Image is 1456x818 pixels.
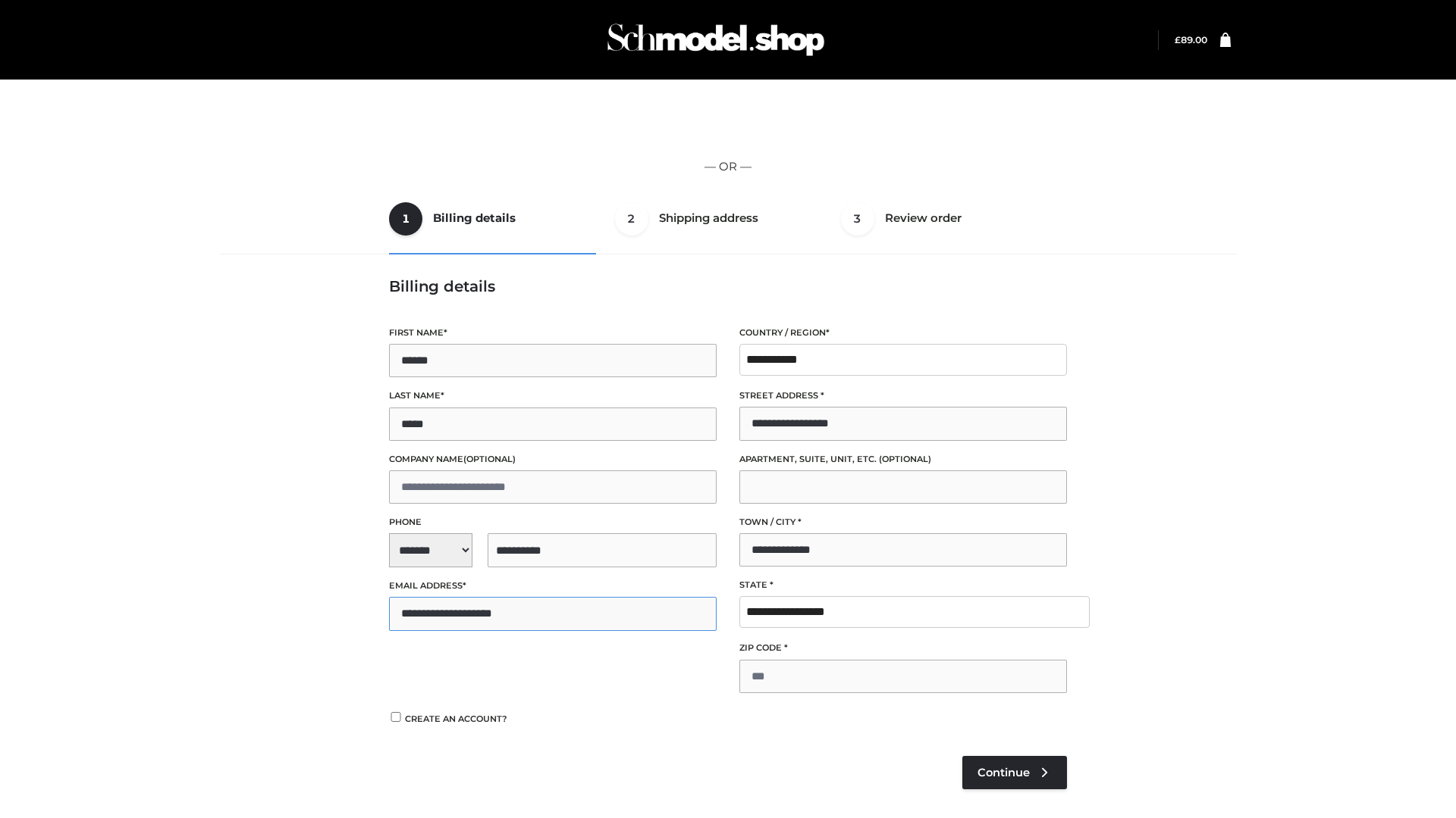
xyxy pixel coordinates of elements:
img: Schmodel Admin 964 [602,10,830,70]
bdi: 89.00 [1175,34,1207,45]
label: ZIP Code [739,641,1067,655]
label: Last name [389,389,717,403]
label: Phone [389,515,717,529]
span: (optional) [879,454,931,464]
label: Apartment, suite, unit, etc. [739,452,1067,467]
label: Country / Region [739,326,1067,340]
h3: Billing details [389,277,1067,295]
span: £ [1175,34,1181,45]
span: Create an account? [405,713,507,724]
label: First name [389,326,717,340]
span: (optional) [463,454,516,464]
p: — OR — [225,157,1231,176]
span: Continue [977,766,1030,779]
label: Town / City [739,515,1067,529]
label: Street address [739,389,1067,403]
iframe: Secure express checkout frame [222,100,1234,142]
label: Email address [389,579,717,593]
label: State [739,578,1067,592]
a: Continue [962,756,1067,789]
input: Create an account? [389,712,403,722]
a: £89.00 [1175,34,1207,45]
label: Company name [389,452,717,467]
